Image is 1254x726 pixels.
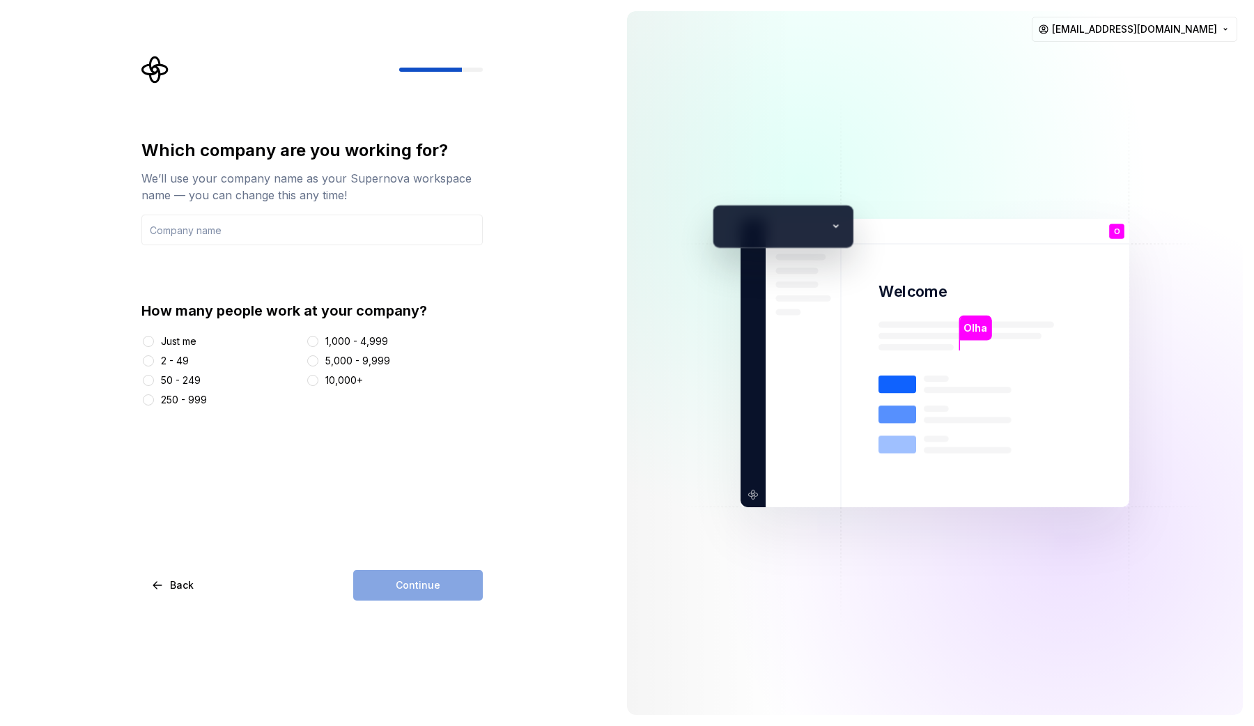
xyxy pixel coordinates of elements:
div: 50 - 249 [161,373,201,387]
div: 10,000+ [325,373,363,387]
button: Back [141,570,206,601]
svg: Supernova Logo [141,56,169,84]
p: Welcome [878,281,947,302]
div: 250 - 999 [161,393,207,407]
button: [EMAIL_ADDRESS][DOMAIN_NAME] [1032,17,1237,42]
div: Just me [161,334,196,348]
input: Company name [141,215,483,245]
div: How many people work at your company? [141,301,483,320]
span: [EMAIL_ADDRESS][DOMAIN_NAME] [1052,22,1217,36]
div: 1,000 - 4,999 [325,334,388,348]
div: Which company are you working for? [141,139,483,162]
div: 2 - 49 [161,354,189,368]
p: O [1114,228,1120,235]
div: 5,000 - 9,999 [325,354,390,368]
div: We’ll use your company name as your Supernova workspace name — you can change this any time! [141,170,483,203]
p: Olha [963,320,986,336]
span: Back [170,578,194,592]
